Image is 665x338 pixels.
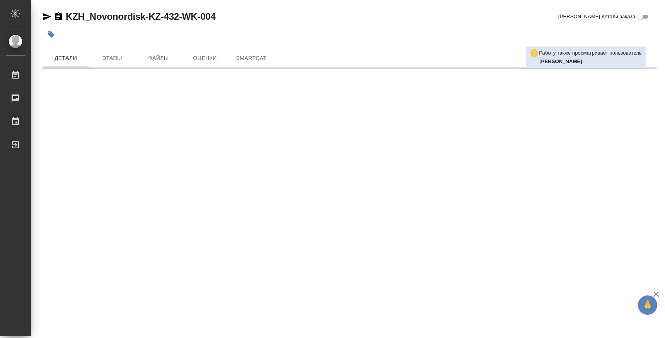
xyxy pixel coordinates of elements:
[43,12,52,21] button: Скопировать ссылку для ЯМессенджера
[558,13,635,21] span: [PERSON_NAME] детали заказа
[66,11,216,22] a: KZH_Novonordisk-KZ-432-WK-004
[638,295,657,315] button: 🙏
[94,53,131,63] span: Этапы
[186,53,223,63] span: Оценки
[43,26,60,43] button: Добавить тэг
[233,53,270,63] span: SmartCat
[54,12,63,21] button: Скопировать ссылку
[641,297,654,313] span: 🙏
[140,53,177,63] span: Файлы
[47,53,84,63] span: Детали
